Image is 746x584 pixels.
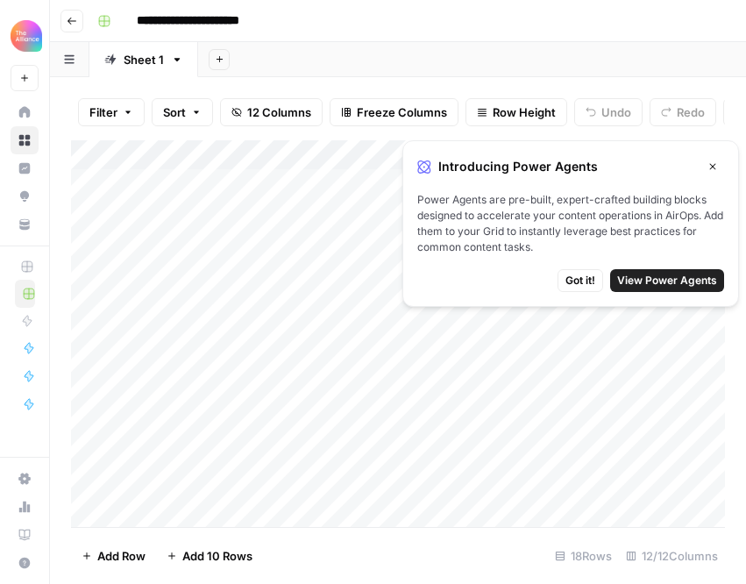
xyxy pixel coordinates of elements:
a: Home [11,98,39,126]
img: Alliance Logo [11,20,42,52]
a: Your Data [11,210,39,239]
button: Undo [574,98,643,126]
a: Browse [11,126,39,154]
button: Workspace: Alliance [11,14,39,58]
span: View Power Agents [617,273,717,288]
button: Filter [78,98,145,126]
div: 18 Rows [548,542,619,570]
div: Sheet 1 [124,51,164,68]
span: Filter [89,103,117,121]
span: Row Height [493,103,556,121]
a: Usage [11,493,39,521]
button: Add Row [71,542,156,570]
button: 12 Columns [220,98,323,126]
a: Insights [11,154,39,182]
button: Redo [650,98,716,126]
button: View Power Agents [610,269,724,292]
button: Help + Support [11,549,39,577]
button: Row Height [465,98,567,126]
span: Redo [677,103,705,121]
button: Got it! [558,269,603,292]
span: Power Agents are pre-built, expert-crafted building blocks designed to accelerate your content op... [417,192,724,255]
a: Sheet 1 [89,42,198,77]
span: 12 Columns [247,103,311,121]
button: Sort [152,98,213,126]
div: 12/12 Columns [619,542,725,570]
span: Sort [163,103,186,121]
span: Got it! [565,273,595,288]
button: Add 10 Rows [156,542,263,570]
span: Add 10 Rows [182,547,252,565]
span: Undo [601,103,631,121]
span: Freeze Columns [357,103,447,121]
a: Opportunities [11,182,39,210]
a: Settings [11,465,39,493]
a: Learning Hub [11,521,39,549]
button: Freeze Columns [330,98,458,126]
div: Introducing Power Agents [417,155,724,178]
span: Add Row [97,547,146,565]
